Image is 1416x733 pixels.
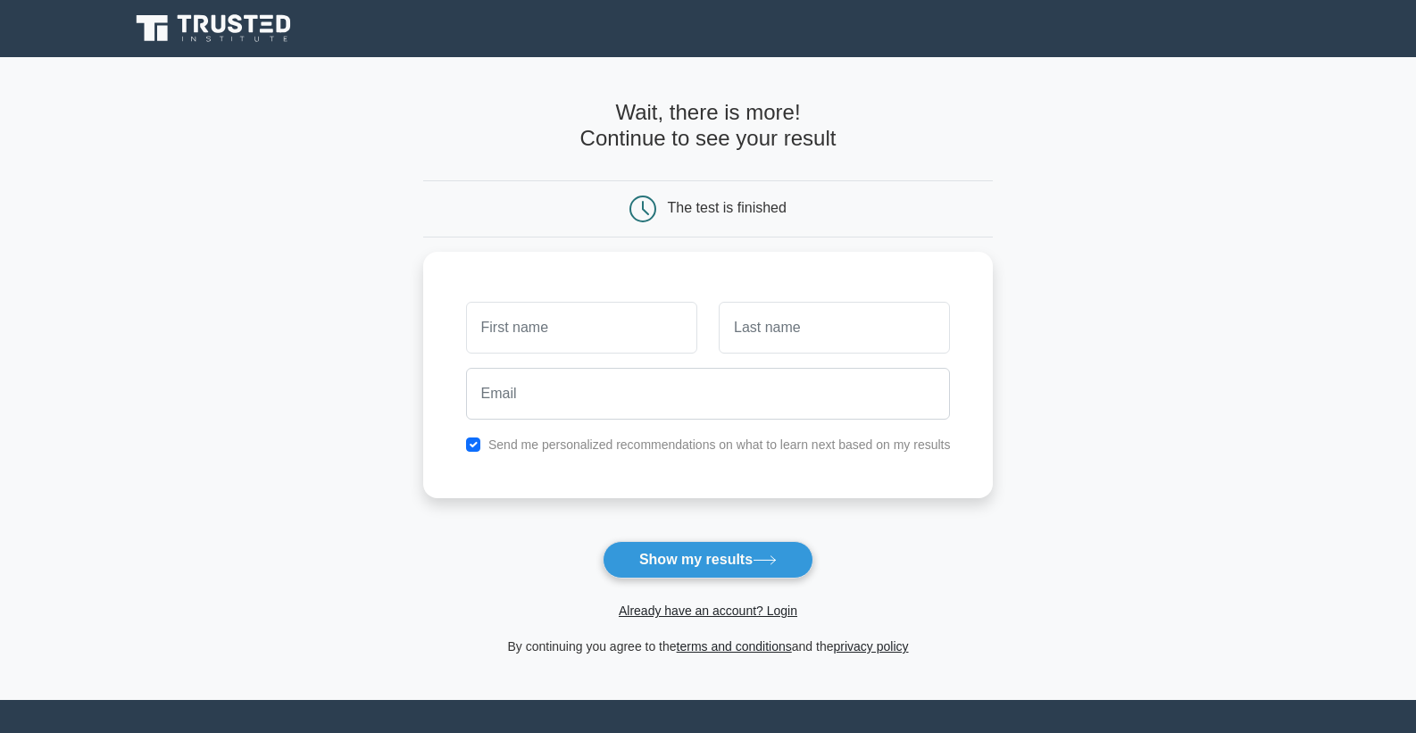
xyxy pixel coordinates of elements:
[603,541,813,579] button: Show my results
[488,437,951,452] label: Send me personalized recommendations on what to learn next based on my results
[834,639,909,654] a: privacy policy
[619,604,797,618] a: Already have an account? Login
[719,302,950,354] input: Last name
[466,368,951,420] input: Email
[423,100,994,152] h4: Wait, there is more! Continue to see your result
[466,302,697,354] input: First name
[677,639,792,654] a: terms and conditions
[668,200,787,215] div: The test is finished
[412,636,1004,657] div: By continuing you agree to the and the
